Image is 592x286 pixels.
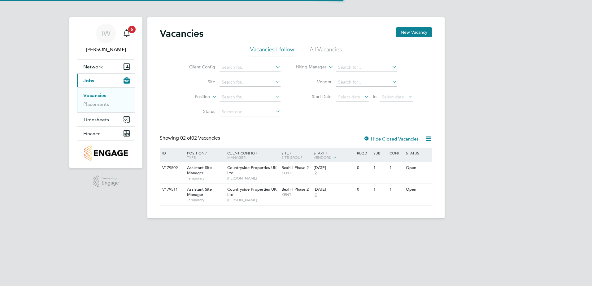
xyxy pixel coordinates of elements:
a: 6 [120,24,133,43]
span: Network [83,64,103,70]
span: 2 [314,192,318,197]
span: [PERSON_NAME] [227,176,278,181]
div: 1 [388,184,404,195]
div: Start / [312,148,355,163]
span: Select date [338,94,360,100]
span: Manager [227,155,246,160]
button: Network [77,60,135,73]
div: [DATE] [314,187,354,192]
div: ID [161,148,182,158]
label: Hiring Manager [291,64,326,70]
span: Engage [102,180,119,186]
span: IW [101,29,111,37]
span: 02 of [180,135,191,141]
input: Search for... [220,63,281,72]
li: All Vacancies [310,46,342,57]
span: Bexhill Phase 2 [281,187,309,192]
a: Powered byEngage [93,175,119,187]
input: Search for... [220,93,281,102]
button: New Vacancy [396,27,432,37]
span: Site Group [281,155,303,160]
label: Position [174,94,210,100]
span: 02 Vacancies [180,135,220,141]
span: Temporary [187,197,224,202]
div: 1 [372,184,388,195]
div: Client Config / [226,148,280,162]
div: Conf [388,148,404,158]
div: Site / [280,148,312,162]
li: Vacancies I follow [250,46,294,57]
div: Reqd [355,148,372,158]
div: Position / [182,148,226,162]
a: Go to home page [77,145,135,161]
span: Jobs [83,78,94,84]
span: Countryside Properties UK Ltd [227,187,276,197]
span: KENT [281,171,311,175]
div: Status [404,148,431,158]
button: Finance [77,127,135,140]
div: [DATE] [314,165,354,171]
label: Status [180,109,215,114]
nav: Main navigation [69,17,142,168]
span: Assistant Site Manager [187,165,212,175]
label: Vendor [296,79,332,84]
a: Placements [83,101,109,107]
div: V179509 [161,162,182,174]
div: 0 [355,162,372,174]
span: Finance [83,131,101,136]
div: Showing [160,135,221,141]
span: Powered by [102,175,119,181]
div: Open [404,184,431,195]
span: Bexhill Phase 2 [281,165,309,170]
a: IW[PERSON_NAME] [77,24,135,53]
h2: Vacancies [160,27,203,40]
span: 6 [128,26,136,33]
span: Iain Watson [77,46,135,53]
div: Open [404,162,431,174]
a: Vacancies [83,93,106,98]
input: Select one [220,108,281,116]
div: 0 [355,184,372,195]
input: Search for... [220,78,281,87]
span: KENT [281,192,311,197]
input: Search for... [336,63,397,72]
button: Jobs [77,74,135,87]
button: Timesheets [77,113,135,126]
span: To [370,93,378,101]
input: Search for... [336,78,397,87]
span: Vendors [314,155,331,160]
span: [PERSON_NAME] [227,197,278,202]
div: 1 [372,162,388,174]
span: Assistant Site Manager [187,187,212,197]
span: Type [187,155,196,160]
label: Site [180,79,215,84]
span: Countryside Properties UK Ltd [227,165,276,175]
label: Start Date [296,94,332,99]
span: Temporary [187,176,224,181]
img: countryside-properties-logo-retina.png [84,145,128,161]
div: V179511 [161,184,182,195]
span: 2 [314,171,318,176]
div: Jobs [77,87,135,112]
span: Timesheets [83,117,109,123]
div: Sub [372,148,388,158]
label: Client Config [180,64,215,70]
span: Select date [382,94,404,100]
label: Hide Closed Vacancies [363,136,419,142]
div: 1 [388,162,404,174]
